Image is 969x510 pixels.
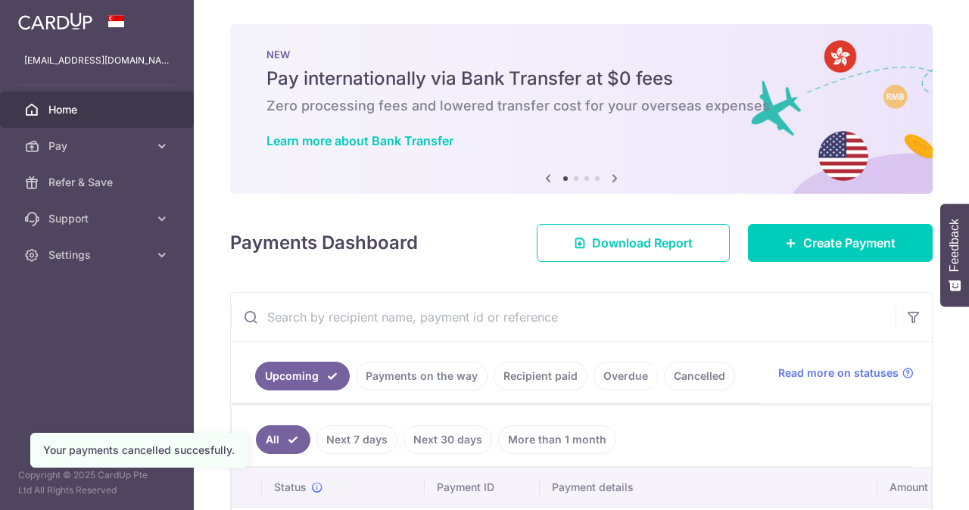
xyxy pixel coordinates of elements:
[18,12,92,30] img: CardUp
[403,425,492,454] a: Next 30 days
[778,365,899,381] span: Read more on statuses
[266,97,896,115] h6: Zero processing fees and lowered transfer cost for your overseas expenses
[540,468,877,507] th: Payment details
[890,480,928,495] span: Amount
[498,425,616,454] a: More than 1 month
[948,219,961,272] span: Feedback
[664,362,735,390] a: Cancelled
[48,138,148,154] span: Pay
[255,362,350,390] a: Upcoming
[230,24,933,194] img: Bank transfer banner
[748,224,933,262] a: Create Payment
[43,443,235,458] div: Your payments cancelled succesfully.
[778,365,914,381] a: Read more on statuses
[803,234,896,252] span: Create Payment
[230,229,418,257] h4: Payments Dashboard
[48,175,148,190] span: Refer & Save
[274,480,307,495] span: Status
[316,425,397,454] a: Next 7 days
[940,204,969,306] button: Feedback - Show survey
[48,211,148,226] span: Support
[494,362,587,390] a: Recipient paid
[48,102,148,117] span: Home
[425,468,540,507] th: Payment ID
[24,53,170,68] p: [EMAIL_ADDRESS][DOMAIN_NAME]
[48,247,148,263] span: Settings
[231,293,896,341] input: Search by recipient name, payment id or reference
[266,133,453,148] a: Learn more about Bank Transfer
[356,362,488,390] a: Payments on the way
[256,425,310,454] a: All
[594,362,658,390] a: Overdue
[266,67,896,91] h5: Pay internationally via Bank Transfer at $0 fees
[266,48,896,61] p: NEW
[537,224,730,262] a: Download Report
[592,234,693,252] span: Download Report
